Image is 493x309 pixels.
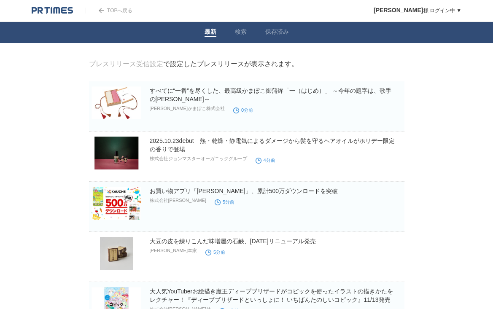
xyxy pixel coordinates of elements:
[150,188,338,194] a: お買い物アプリ「[PERSON_NAME]」、累計500万ダウンロードを突破
[92,187,141,220] img: お買い物アプリ「カウシェ」、累計500万ダウンロードを突破
[92,137,141,169] img: 2025.10.23debut 熱・乾燥・静電気によるダメージから髪を守るヘアオイルがホリデー限定の香りで登場
[99,8,104,13] img: arrow.png
[86,8,132,13] a: TOPへ戻る
[374,7,423,13] span: [PERSON_NAME]
[150,197,206,204] p: 株式会社[PERSON_NAME]
[205,250,225,255] time: 5分前
[374,8,461,13] a: [PERSON_NAME]様 ログイン中 ▼
[150,238,316,245] a: 大豆の皮を練りこんだ味噌屋の石鹸、[DATE]リニューアル発売
[150,156,247,162] p: 株式会社ジョンマスターオーガニックグループ
[205,28,216,37] a: 最新
[150,137,395,153] a: 2025.10.23debut 熱・乾燥・静電気によるダメージから髪を守るヘアオイルがホリデー限定の香りで登場
[89,60,298,69] div: で設定したプレスリリースが表示されます。
[256,158,275,163] time: 4分前
[215,199,234,204] time: 5分前
[150,105,225,112] p: [PERSON_NAME]かまぼこ株式会社
[150,247,197,254] p: [PERSON_NAME]本家
[150,87,391,102] a: すべてに“一番”を尽くした、最高級かまぼこ御蒲鉾「一（はじめ）」 ～今年の題字は、歌手の[PERSON_NAME]～
[233,107,253,113] time: 0分前
[92,237,141,270] img: 大豆の皮を練りこんだ味噌屋の石鹸、10月１５日リニューアル発売
[235,28,247,37] a: 検索
[150,288,393,303] a: 大人気YouTuberお絵描き魔王ディープブリザードがコピックを使ったイラストの描きかたをレクチャー！『ディープブリザードといっしょに！ いちばんたのしいコピック』11/13発売
[92,86,141,119] img: すべてに“一番”を尽くした、最高級かまぼこ御蒲鉾「一（はじめ）」 ～今年の題字は、歌手の森山良子氏～
[265,28,289,37] a: 保存済み
[32,6,73,15] img: logo.png
[89,60,163,67] a: プレスリリース受信設定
